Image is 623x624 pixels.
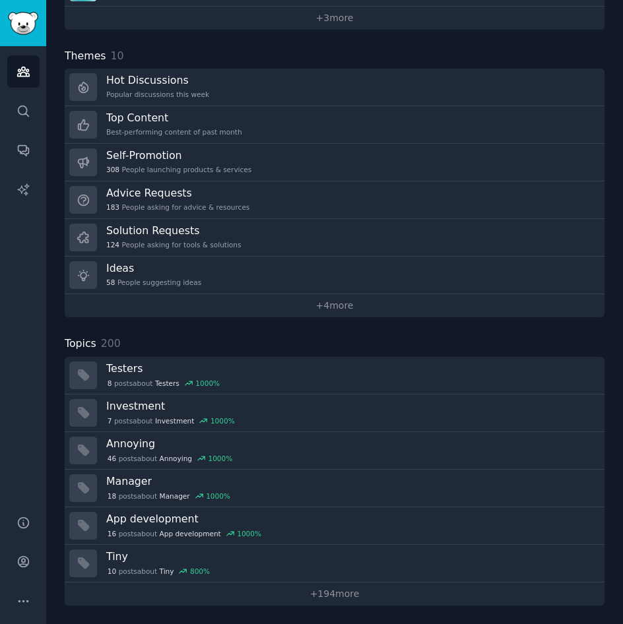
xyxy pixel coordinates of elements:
[106,240,119,249] span: 124
[155,379,180,388] span: Testers
[106,165,251,174] div: People launching products & services
[65,69,605,106] a: Hot DiscussionsPopular discussions this week
[106,203,249,212] div: People asking for advice & resources
[65,7,605,30] a: +3more
[106,186,249,200] h3: Advice Requests
[108,491,116,501] span: 18
[160,567,174,576] span: Tiny
[65,470,605,507] a: Manager18postsaboutManager1000%
[106,165,119,174] span: 308
[106,203,119,212] span: 183
[160,454,192,463] span: Annoying
[106,565,211,577] div: post s about
[65,106,605,144] a: Top ContentBest-performing content of past month
[106,224,241,237] h3: Solution Requests
[106,240,241,249] div: People asking for tools & solutions
[160,491,190,501] span: Manager
[65,294,605,317] a: +4more
[65,219,605,257] a: Solution Requests124People asking for tools & solutions
[8,12,38,35] img: GummySearch logo
[106,512,595,526] h3: App development
[211,416,235,425] div: 1000 %
[237,529,261,538] div: 1000 %
[106,490,232,502] div: post s about
[108,416,112,425] span: 7
[106,361,595,375] h3: Testers
[65,394,605,432] a: Investment7postsaboutInvestment1000%
[65,432,605,470] a: Annoying46postsaboutAnnoying1000%
[101,337,121,350] span: 200
[65,144,605,181] a: Self-Promotion308People launching products & services
[65,582,605,606] a: +194more
[106,399,595,413] h3: Investment
[65,257,605,294] a: Ideas58People suggesting ideas
[106,415,236,427] div: post s about
[108,529,116,538] span: 16
[106,549,595,563] h3: Tiny
[208,454,232,463] div: 1000 %
[106,261,201,275] h3: Ideas
[106,127,242,137] div: Best-performing content of past month
[160,529,221,538] span: App development
[106,73,209,87] h3: Hot Discussions
[65,357,605,394] a: Testers8postsaboutTesters1000%
[65,545,605,582] a: Tiny10postsaboutTiny800%
[108,567,116,576] span: 10
[106,278,201,287] div: People suggesting ideas
[65,336,96,352] span: Topics
[106,474,595,488] h3: Manager
[106,528,263,540] div: post s about
[65,48,106,65] span: Themes
[106,148,251,162] h3: Self-Promotion
[106,452,234,464] div: post s about
[65,507,605,545] a: App development16postsaboutApp development1000%
[106,437,595,451] h3: Annoying
[111,49,124,62] span: 10
[155,416,194,425] span: Investment
[106,111,242,125] h3: Top Content
[108,454,116,463] span: 46
[65,181,605,219] a: Advice Requests183People asking for advice & resources
[106,90,209,99] div: Popular discussions this week
[106,377,221,389] div: post s about
[195,379,220,388] div: 1000 %
[206,491,230,501] div: 1000 %
[106,278,115,287] span: 58
[190,567,210,576] div: 800 %
[108,379,112,388] span: 8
